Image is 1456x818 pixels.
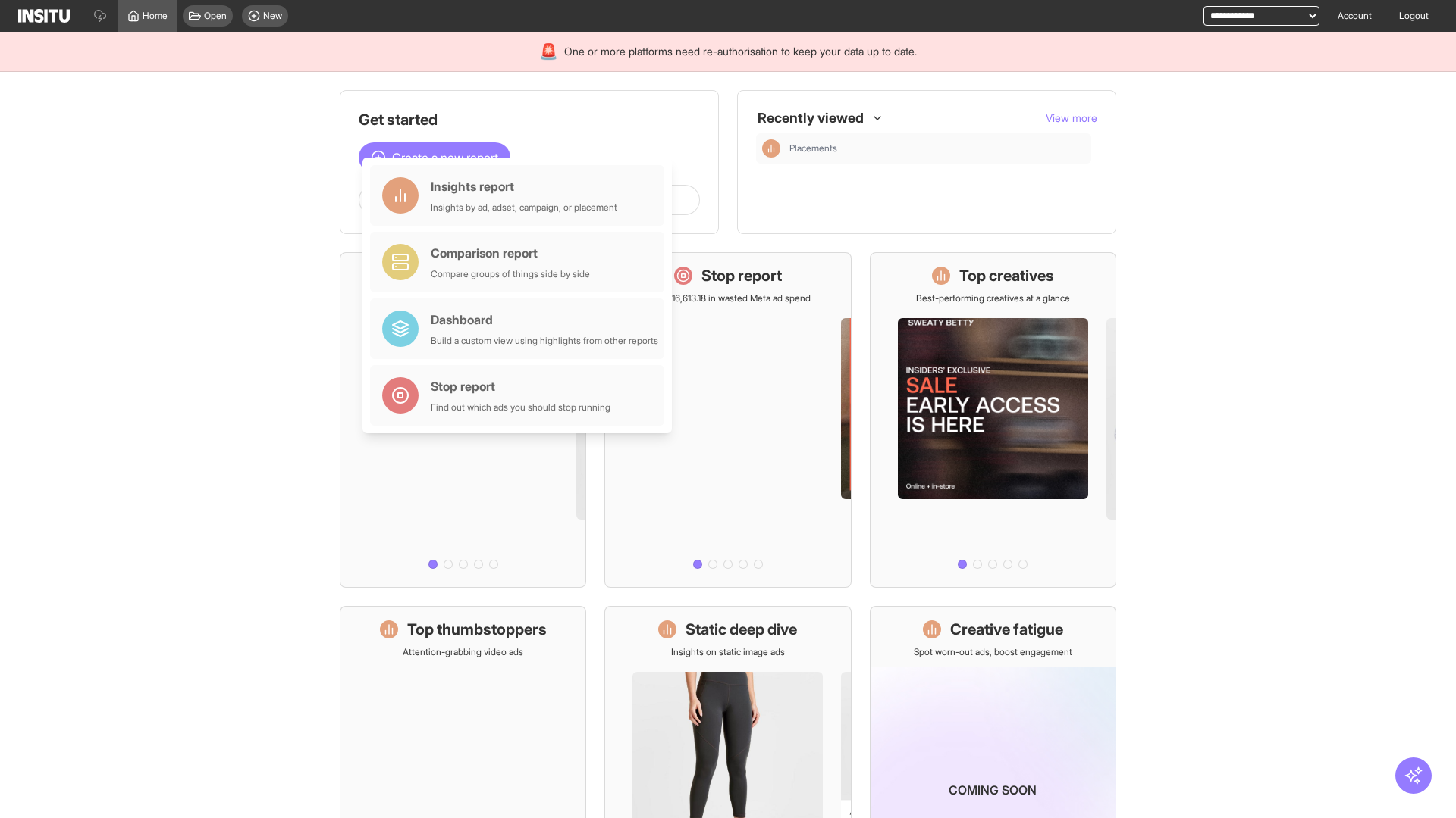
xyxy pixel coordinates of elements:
[431,335,658,347] div: Build a custom view using highlights from other reports
[671,646,785,658] p: Insights on static image ads
[18,9,70,23] img: Logo
[789,142,1085,155] span: Placements
[431,401,610,414] div: Find out which ads you should stop running
[403,646,523,658] p: Attention-grabbing video ads
[431,244,590,262] div: Comparison report
[359,109,700,130] h1: Get started
[686,619,797,640] h1: Static deep dive
[916,292,1070,304] p: Best-performing creatives at a glance
[263,10,282,22] span: New
[431,268,590,280] div: Compare groups of things side by side
[564,44,917,59] span: One or more platforms need re-authorisation to keep your data up to date.
[1046,111,1097,124] span: View more
[539,41,558,62] div: 🚨
[431,201,617,214] div: Insights by ad, adset, campaign, or placement
[789,142,837,155] span: Placements
[392,148,498,167] span: Create a new report
[604,252,851,588] a: Stop reportSave £16,613.18 in wasted Meta ad spend
[143,10,168,22] span: Home
[645,292,811,304] p: Save £16,613.18 in wasted Meta ad spend
[870,252,1116,588] a: Top creativesBest-performing creatives at a glance
[204,10,227,22] span: Open
[340,252,586,588] a: What's live nowSee all active ads instantly
[431,177,617,195] div: Insights report
[407,619,547,640] h1: Top thumbstoppers
[431,311,658,329] div: Dashboard
[431,377,610,395] div: Stop report
[701,265,782,286] h1: Stop report
[762,139,780,158] div: Insights
[359,142,510,173] button: Create a new report
[959,265,1054,286] h1: Top creatives
[1046,111,1097,126] button: View more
